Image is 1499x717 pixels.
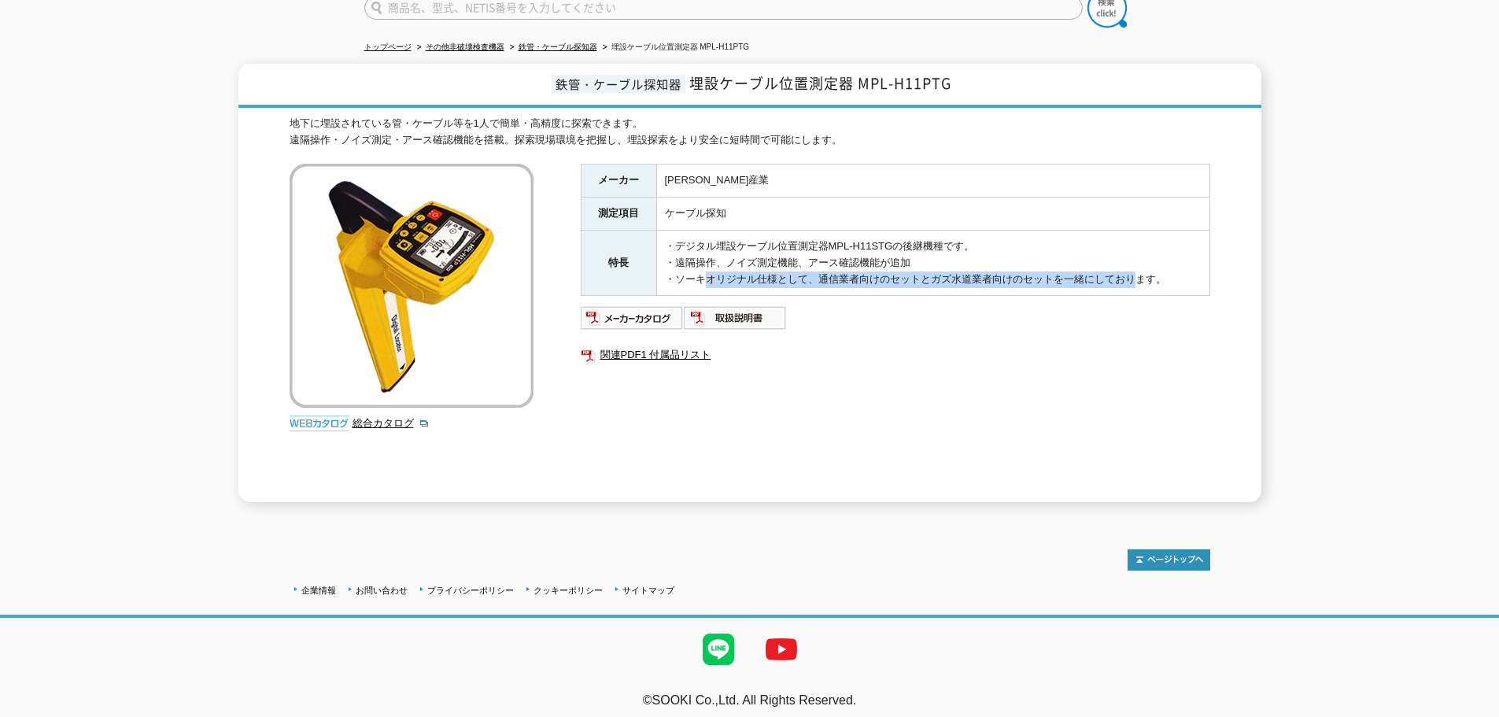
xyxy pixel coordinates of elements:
a: お問い合わせ [356,586,408,595]
a: クッキーポリシー [534,586,603,595]
a: サイトマップ [622,586,674,595]
a: 総合カタログ [353,417,430,429]
a: 鉄管・ケーブル探知器 [519,43,597,51]
th: 測定項目 [581,198,656,231]
a: 関連PDF1 付属品リスト [581,345,1210,365]
a: 取扱説明書 [684,316,787,328]
a: プライバシーポリシー [427,586,514,595]
img: 取扱説明書 [684,305,787,331]
a: トップページ [364,43,412,51]
a: その他非破壊検査機器 [426,43,504,51]
span: 鉄管・ケーブル探知器 [552,75,685,93]
img: 埋設ケーブル位置測定器 MPL-H11PTG [290,164,534,408]
img: webカタログ [290,416,349,431]
img: メーカーカタログ [581,305,684,331]
td: ケーブル探知 [656,198,1209,231]
span: 埋設ケーブル位置測定器 MPL-H11PTG [689,72,951,94]
td: ・デジタル埋設ケーブル位置測定器MPL-H11STGの後継機種です。 ・遠隔操作、ノイズ測定機能、アース確認機能が追加 ・ソーキオリジナル仕様として、通信業者向けのセットとガズ水道業者向けのセッ... [656,231,1209,296]
th: 特長 [581,231,656,296]
li: 埋設ケーブル位置測定器 MPL-H11PTG [600,39,750,56]
th: メーカー [581,164,656,198]
img: YouTube [750,618,813,681]
div: 地下に埋設されている管・ケーブル等を1人で簡単・高精度に探索できます。 遠隔操作・ノイズ測定・アース確認機能を搭載。探索現場環境を把握し、埋設探索をより安全に短時間で可能にします。 [290,116,1210,149]
img: LINE [687,618,750,681]
a: メーカーカタログ [581,316,684,328]
a: 企業情報 [301,586,336,595]
td: [PERSON_NAME]産業 [656,164,1209,198]
img: トップページへ [1128,549,1210,571]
